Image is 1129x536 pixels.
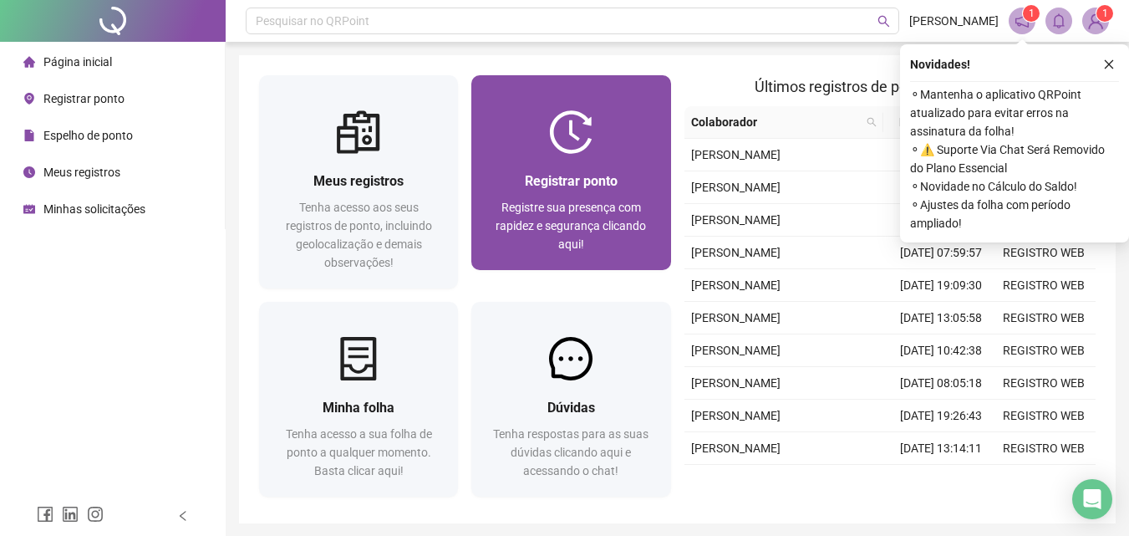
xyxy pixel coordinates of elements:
[993,367,1096,400] td: REGISTRO WEB
[1072,479,1112,519] div: Open Intercom Messenger
[87,506,104,523] span: instagram
[910,85,1119,140] span: ⚬ Mantenha o aplicativo QRPoint atualizado para evitar erros na assinatura da folha!
[890,465,993,498] td: [DATE] 11:13:22
[493,427,648,477] span: Tenha respostas para as suas dúvidas clicando aqui e acessando o chat!
[890,400,993,432] td: [DATE] 19:26:43
[910,177,1119,196] span: ⚬ Novidade no Cálculo do Saldo!
[1029,8,1035,19] span: 1
[691,246,781,259] span: [PERSON_NAME]
[890,113,963,131] span: Data/Hora
[910,196,1119,232] span: ⚬ Ajustes da folha com período ampliado!
[525,173,618,189] span: Registrar ponto
[691,376,781,390] span: [PERSON_NAME]
[177,510,189,522] span: left
[259,302,458,497] a: Minha folhaTenha acesso a sua folha de ponto a qualquer momento. Basta clicar aqui!
[867,117,877,127] span: search
[1103,59,1115,70] span: close
[547,400,595,416] span: Dúvidas
[890,432,993,465] td: [DATE] 13:14:11
[1096,5,1113,22] sup: Atualize o seu contato no menu Meus Dados
[890,139,993,171] td: [DATE] 19:15:41
[471,302,670,497] a: DúvidasTenha respostas para as suas dúvidas clicando aqui e acessando o chat!
[691,213,781,227] span: [PERSON_NAME]
[910,55,970,74] span: Novidades !
[23,166,35,178] span: clock-circle
[1015,13,1030,28] span: notification
[890,171,993,204] td: [DATE] 15:24:12
[691,311,781,324] span: [PERSON_NAME]
[993,237,1096,269] td: REGISTRO WEB
[1051,13,1066,28] span: bell
[1083,8,1108,33] img: 90472
[993,302,1096,334] td: REGISTRO WEB
[691,409,781,422] span: [PERSON_NAME]
[755,78,1025,95] span: Últimos registros de ponto sincronizados
[1102,8,1108,19] span: 1
[691,442,781,455] span: [PERSON_NAME]
[890,334,993,367] td: [DATE] 10:42:38
[691,181,781,194] span: [PERSON_NAME]
[43,166,120,179] span: Meus registros
[43,202,145,216] span: Minhas solicitações
[1023,5,1040,22] sup: 1
[993,465,1096,498] td: REGISTRO WEB
[863,110,880,135] span: search
[23,93,35,105] span: environment
[313,173,404,189] span: Meus registros
[993,432,1096,465] td: REGISTRO WEB
[691,278,781,292] span: [PERSON_NAME]
[43,129,133,142] span: Espelho de ponto
[993,334,1096,367] td: REGISTRO WEB
[691,148,781,161] span: [PERSON_NAME]
[37,506,53,523] span: facebook
[890,204,993,237] td: [DATE] 14:28:15
[323,400,394,416] span: Minha folha
[496,201,646,251] span: Registre sua presença com rapidez e segurança clicando aqui!
[890,302,993,334] td: [DATE] 13:05:58
[286,427,432,477] span: Tenha acesso a sua folha de ponto a qualquer momento. Basta clicar aqui!
[910,140,1119,177] span: ⚬ ⚠️ Suporte Via Chat Será Removido do Plano Essencial
[993,269,1096,302] td: REGISTRO WEB
[877,15,890,28] span: search
[43,92,125,105] span: Registrar ponto
[890,237,993,269] td: [DATE] 07:59:57
[43,55,112,69] span: Página inicial
[993,400,1096,432] td: REGISTRO WEB
[23,56,35,68] span: home
[909,12,999,30] span: [PERSON_NAME]
[691,344,781,357] span: [PERSON_NAME]
[259,75,458,288] a: Meus registrosTenha acesso aos seus registros de ponto, incluindo geolocalização e demais observa...
[691,113,861,131] span: Colaborador
[23,203,35,215] span: schedule
[890,269,993,302] td: [DATE] 19:09:30
[890,367,993,400] td: [DATE] 08:05:18
[471,75,670,270] a: Registrar pontoRegistre sua presença com rapidez e segurança clicando aqui!
[883,106,983,139] th: Data/Hora
[62,506,79,523] span: linkedin
[286,201,432,269] span: Tenha acesso aos seus registros de ponto, incluindo geolocalização e demais observações!
[23,130,35,141] span: file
